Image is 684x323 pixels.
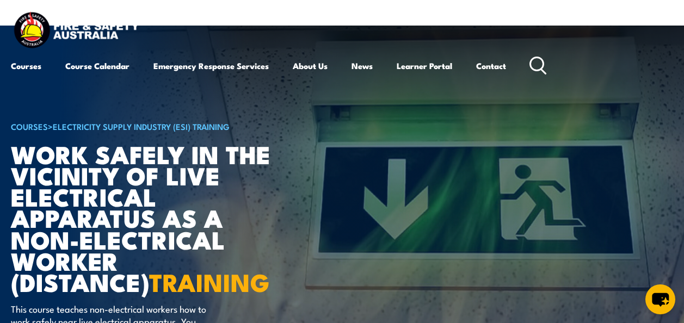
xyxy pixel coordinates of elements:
a: Courses [11,53,41,79]
strong: TRAINING [149,263,270,300]
a: About Us [293,53,328,79]
h6: > [11,120,280,133]
a: Contact [476,53,506,79]
a: Emergency Response Services [153,53,269,79]
button: chat-button [645,284,675,314]
a: Course Calendar [65,53,130,79]
a: Electricity Supply Industry (ESI) Training [53,120,230,132]
a: Learner Portal [397,53,452,79]
a: News [352,53,373,79]
a: COURSES [11,120,48,132]
h1: Work safely in the vicinity of live electrical apparatus as a non-electrical worker (Distance) [11,143,280,292]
